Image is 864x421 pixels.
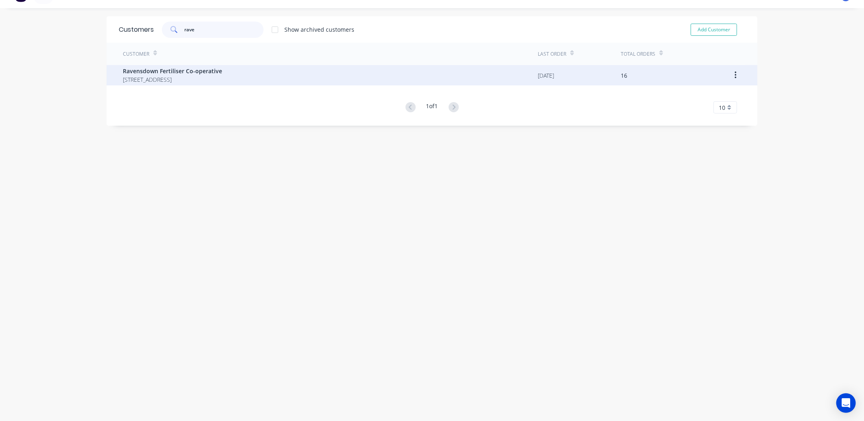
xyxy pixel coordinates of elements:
span: [STREET_ADDRESS] [123,75,222,84]
div: 16 [621,71,627,80]
div: Last Order [538,50,566,58]
div: Customers [119,25,154,35]
button: Add Customer [691,24,737,36]
div: Total Orders [621,50,655,58]
div: Show archived customers [284,25,354,34]
div: 1 of 1 [426,102,438,113]
div: Open Intercom Messenger [836,393,856,413]
div: Customer [123,50,149,58]
span: Ravensdown Fertiliser Co-operative [123,67,222,75]
span: 10 [719,103,725,112]
div: [DATE] [538,71,554,80]
input: Search customers... [185,22,264,38]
